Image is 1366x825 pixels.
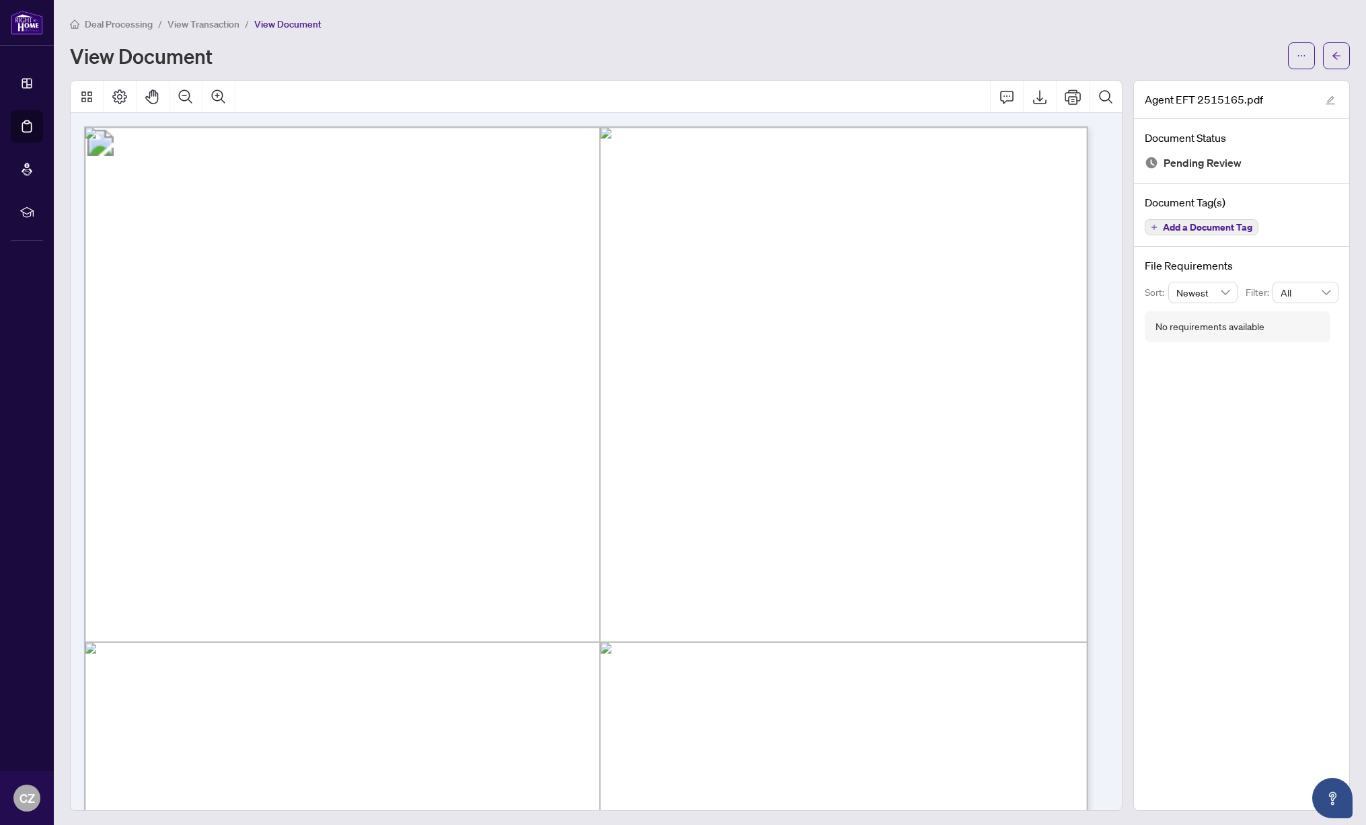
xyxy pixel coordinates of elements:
h4: Document Status [1145,130,1338,146]
span: All [1281,282,1330,303]
span: ellipsis [1297,51,1306,61]
div: No requirements available [1155,319,1264,334]
span: View Document [254,18,321,30]
p: Filter: [1246,285,1273,300]
span: Agent EFT 2515165.pdf [1145,91,1263,108]
h4: File Requirements [1145,258,1338,274]
span: edit [1326,95,1335,105]
span: home [70,19,79,29]
button: Add a Document Tag [1145,219,1258,235]
h4: Document Tag(s) [1145,194,1338,210]
span: View Transaction [167,18,239,30]
span: Add a Document Tag [1163,223,1252,232]
span: plus [1151,224,1158,231]
h1: View Document [70,45,213,67]
img: Document Status [1145,156,1158,169]
button: Open asap [1312,778,1353,818]
span: arrow-left [1332,51,1341,61]
span: Deal Processing [85,18,153,30]
p: Sort: [1145,285,1168,300]
span: Newest [1176,282,1230,303]
li: / [245,16,249,32]
span: CZ [20,789,35,808]
img: logo [11,10,43,35]
span: Pending Review [1164,154,1242,172]
li: / [158,16,162,32]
